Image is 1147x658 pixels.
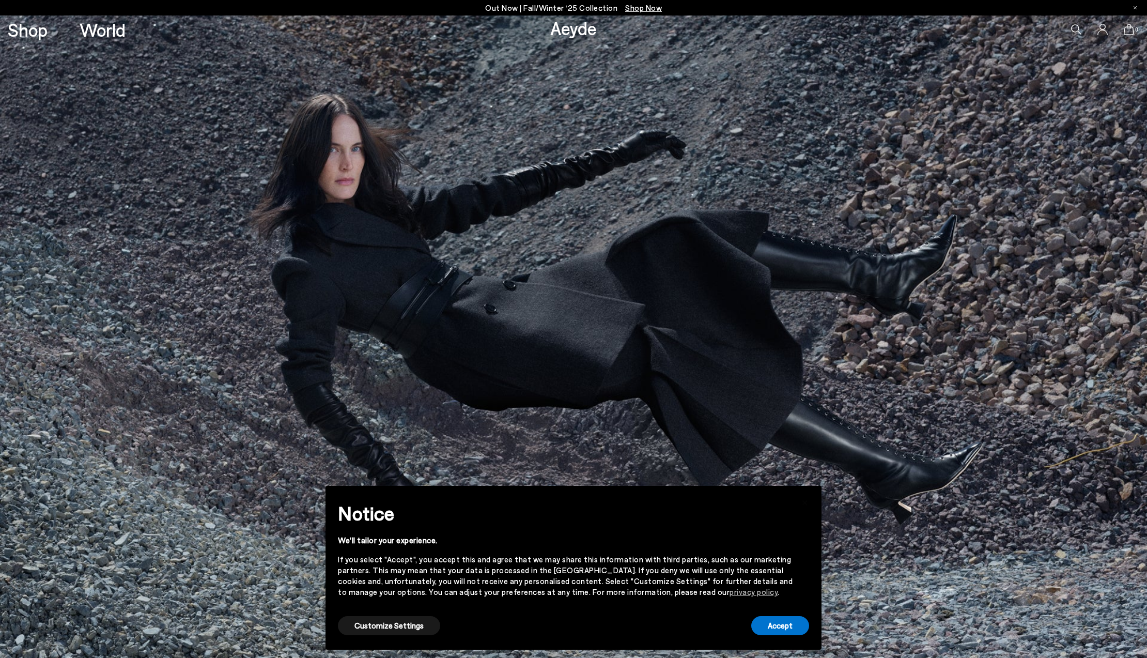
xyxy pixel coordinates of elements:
span: × [801,494,809,509]
div: If you select "Accept", you accept this and agree that we may share this information with third p... [338,554,793,598]
div: We'll tailor your experience. [338,535,793,546]
button: Close this notice [793,489,817,514]
button: Customize Settings [338,616,440,635]
h2: Notice [338,500,793,527]
a: privacy policy [730,587,778,596]
button: Accept [751,616,809,635]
